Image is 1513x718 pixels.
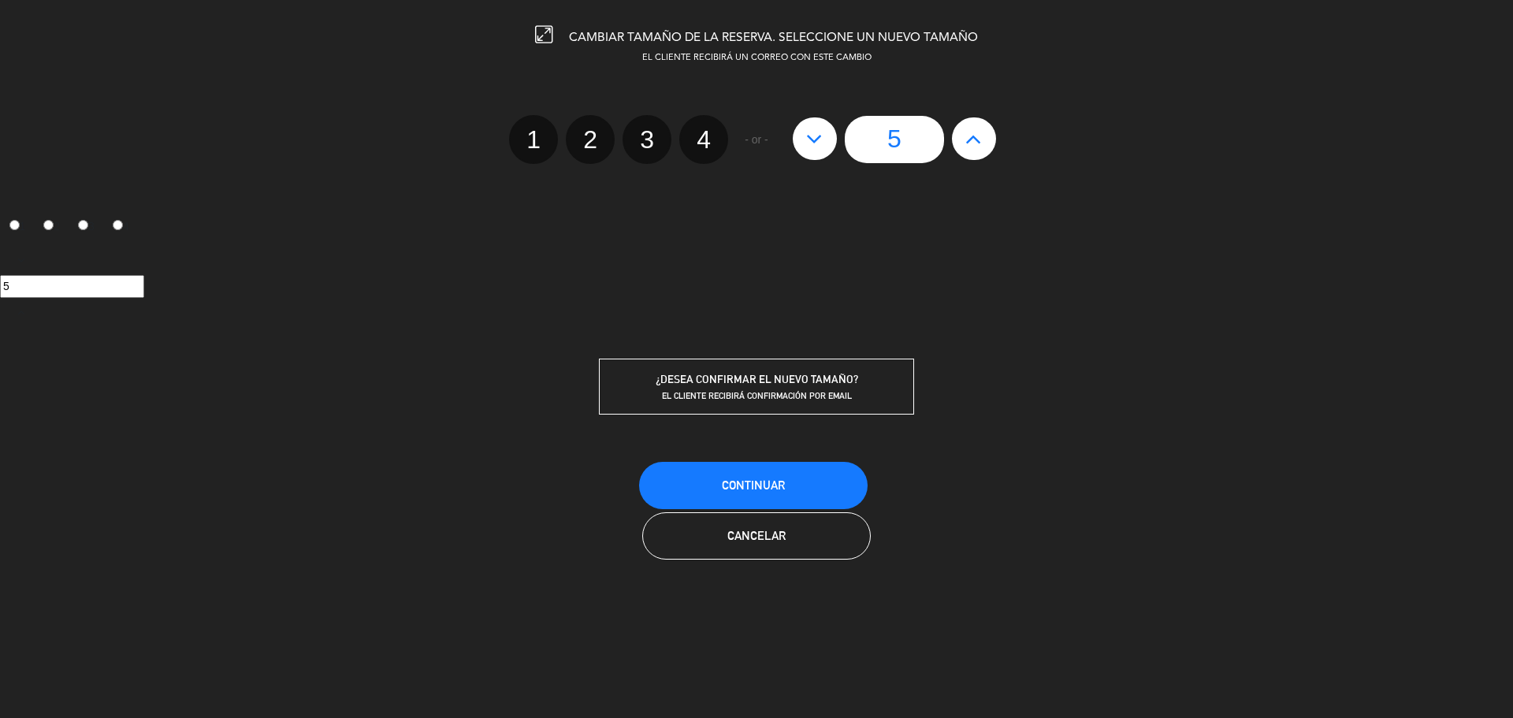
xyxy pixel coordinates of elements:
label: 4 [679,115,728,164]
span: EL CLIENTE RECIBIRÁ UN CORREO CON ESTE CAMBIO [642,54,872,62]
span: EL CLIENTE RECIBIRÁ CONFIRMACIÓN POR EMAIL [662,390,852,401]
label: 4 [103,214,138,240]
span: - or - [745,131,768,149]
span: CAMBIAR TAMAÑO DE LA RESERVA. SELECCIONE UN NUEVO TAMAÑO [569,32,978,44]
label: 3 [623,115,671,164]
label: 3 [69,214,104,240]
span: ¿DESEA CONFIRMAR EL NUEVO TAMAÑO? [656,373,858,385]
span: Continuar [722,478,785,492]
label: 2 [566,115,615,164]
label: 2 [35,214,69,240]
span: Cancelar [727,529,786,542]
label: 1 [509,115,558,164]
